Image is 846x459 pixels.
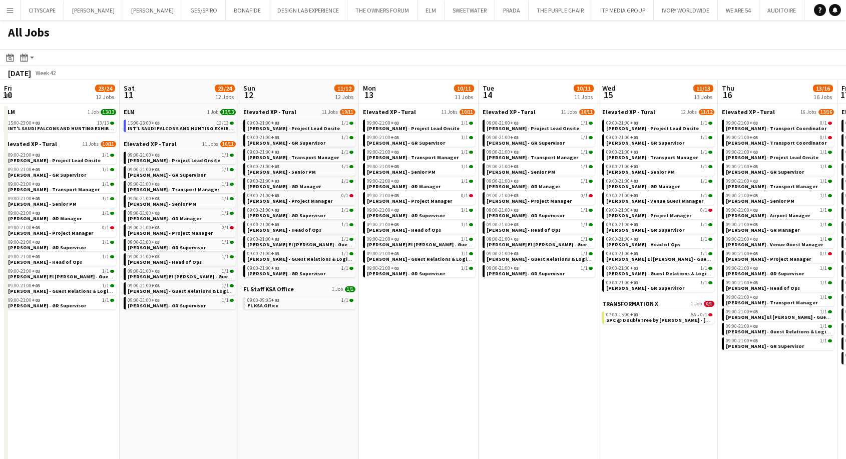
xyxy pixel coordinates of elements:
span: 09:00-21:00 [367,150,399,155]
a: 09:00-21:00+031/1[PERSON_NAME] - Senior PM [487,163,593,175]
span: +03 [32,166,40,173]
span: 09:00-21:00 [247,208,279,213]
span: 15:00-23:00 [8,121,40,126]
a: 09:00-21:00+031/1[PERSON_NAME] - GR Supervisor [128,166,234,178]
a: Elevated XP - Tural12 Jobs11/12 [602,108,714,116]
span: 0/1 [820,121,827,126]
span: 09:00-21:00 [726,135,758,140]
span: +03 [749,149,758,155]
span: 09:00-21:00 [487,121,519,126]
span: +03 [151,210,160,216]
a: Elevated XP - Tural16 Jobs13/16 [722,108,834,116]
span: 10/11 [101,141,116,147]
span: Elevated XP - Tural [483,108,536,116]
span: Giuseppe Fontani - GR Manager [367,183,441,190]
span: +03 [32,120,40,126]
span: +03 [749,120,758,126]
span: 1/1 [581,135,588,140]
span: 09:00-21:00 [8,167,40,172]
span: +03 [151,181,160,187]
a: 09:00-21:00+031/1[PERSON_NAME] - GR Supervisor [487,207,593,218]
div: Elevated XP - Tural16 Jobs13/1609:00-21:00+030/1[PERSON_NAME] - Transport Coordinator09:00-21:00+... [722,108,834,352]
a: 09:00-21:00+031/1[PERSON_NAME] - Senior PM [247,163,353,175]
span: +03 [510,149,519,155]
span: 09:00-21:00 [726,164,758,169]
span: 11 Jobs [322,109,338,115]
span: +03 [749,134,758,141]
span: 09:00-21:00 [247,164,279,169]
span: Paola Guyot - GR Supervisor [487,212,565,219]
span: +03 [151,195,160,202]
a: 09:00-21:00+030/1[PERSON_NAME] - Project Manager [606,207,712,218]
span: 0/1 [341,193,348,198]
span: ELM [124,108,135,116]
span: Carlos Gainete - Transport Manager [726,183,817,190]
a: 09:00-21:00+031/1[PERSON_NAME] - Project Lead Onsite [247,120,353,131]
a: 09:00-21:00+031/1[PERSON_NAME] - Transport Manager [726,178,832,189]
a: 09:00-21:00+031/1[PERSON_NAME] - GR Supervisor [247,134,353,146]
span: Diana Fazlitdinova - Senior PM [128,201,196,207]
span: Aysel Ahmadova - Project Lead Onsite [247,125,340,132]
span: Elevated XP - Tural [4,140,57,148]
span: Aysel Ahmadova - Project Lead Onsite [487,125,579,132]
span: 1/1 [820,179,827,184]
a: 09:00-21:00+031/1[PERSON_NAME] - Head of Ops [487,221,593,233]
span: 13/13 [220,109,236,115]
span: 1/1 [222,153,229,158]
span: +03 [32,152,40,158]
a: ELM1 Job13/13 [4,108,116,116]
span: +03 [749,178,758,184]
a: 09:00-21:00+030/1[PERSON_NAME] - Project Manager [487,192,593,204]
span: Elevated XP - Tural [243,108,296,116]
button: WE ARE 54 [718,1,759,20]
span: 13/13 [97,121,109,126]
span: Basim Aqil - GR Supervisor [487,140,565,146]
a: 09:00-21:00+031/1[PERSON_NAME] - Project Lead Onsite [487,120,593,131]
span: 1/1 [341,150,348,155]
span: 09:00-21:00 [247,179,279,184]
span: Giuseppe Fontani - GR Manager [247,183,321,190]
span: 09:00-21:00 [8,211,40,216]
span: 1/1 [461,121,468,126]
span: Paola Guyot - GR Supervisor [247,212,325,219]
span: 09:00-21:00 [606,179,638,184]
div: Elevated XP - Tural11 Jobs10/1109:00-21:00+031/1[PERSON_NAME] - Project Lead Onsite09:00-21:00+03... [243,108,355,285]
span: +03 [630,163,638,170]
a: 09:00-21:00+030/1[PERSON_NAME] - Transport Coordinator [726,120,832,131]
span: +03 [271,149,279,155]
span: +03 [32,181,40,187]
a: 09:00-21:00+031/1[PERSON_NAME] - GR Supervisor [606,134,712,146]
a: 09:00-21:00+031/1[PERSON_NAME] - GR Supervisor [367,207,473,218]
span: 1/1 [102,182,109,187]
span: Basim Aqil - GR Supervisor [367,140,445,146]
a: 09:00-21:00+031/1[PERSON_NAME] - GR Manager [128,210,234,221]
span: +03 [630,178,638,184]
span: 1/1 [222,196,229,201]
span: 09:00-21:00 [247,150,279,155]
span: 11 Jobs [561,109,577,115]
div: Elevated XP - Tural11 Jobs10/1109:00-21:00+031/1[PERSON_NAME] - Project Lead Onsite09:00-21:00+03... [483,108,595,279]
a: 09:00-21:00+031/1[PERSON_NAME] - GR Supervisor [247,207,353,218]
a: 15:00-23:00+0313/13INT'L SAUDI FALCONS AND HUNTING EXHIBITION '25 @ [GEOGRAPHIC_DATA] - [GEOGRAPH... [8,120,114,131]
span: 1/1 [341,121,348,126]
a: Elevated XP - Tural11 Jobs10/11 [243,108,355,116]
span: 09:00-21:00 [128,211,160,216]
a: 09:00-21:00+031/1[PERSON_NAME] - Transport Manager [128,181,234,192]
span: 1 Job [88,109,99,115]
span: 1/1 [581,150,588,155]
span: Aysel Ahmadova - Project Lead Onsite [367,125,460,132]
span: 1/1 [700,164,707,169]
span: 1/1 [461,164,468,169]
a: 09:00-21:00+031/1[PERSON_NAME] - GR Manager [606,178,712,189]
span: 1/1 [581,121,588,126]
a: 09:00-21:00+031/1[PERSON_NAME] - Transport Manager [367,149,473,160]
span: +03 [271,134,279,141]
span: Diana Fazlitdinova - Senior PM [8,201,77,207]
span: Aysel Ahmadova - Project Lead Onsite [8,157,101,164]
span: 09:00-21:00 [8,196,40,201]
a: Elevated XP - Tural11 Jobs10/11 [483,108,595,116]
button: IVORY WORLDWIDE [654,1,718,20]
span: Carlos Gainete - Transport Manager [247,154,339,161]
span: +03 [749,163,758,170]
span: Elevated XP - Tural [602,108,655,116]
